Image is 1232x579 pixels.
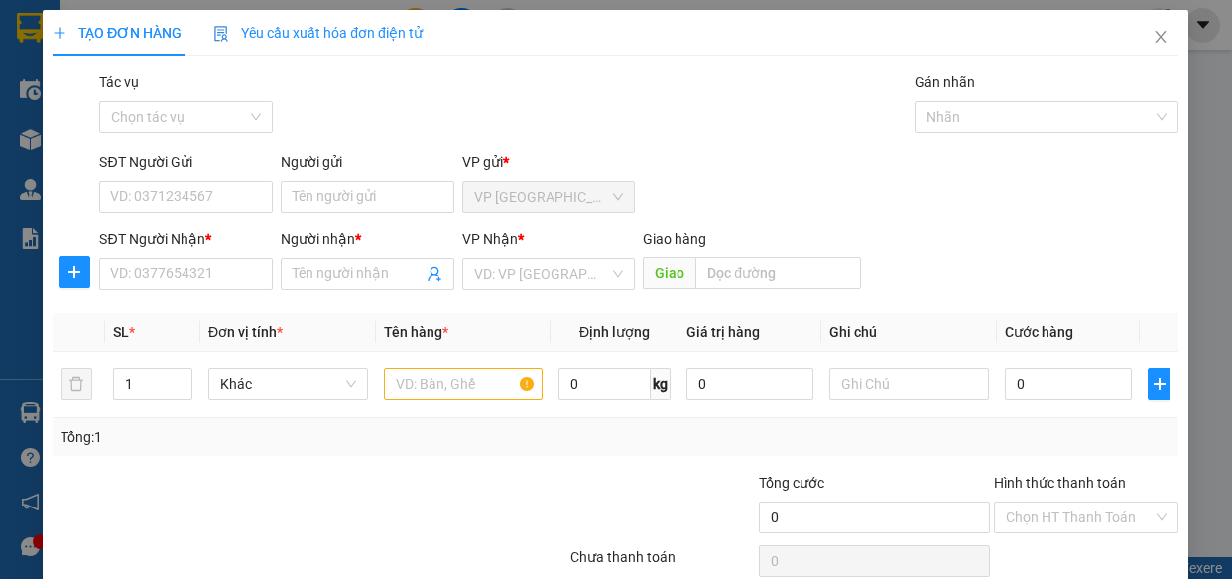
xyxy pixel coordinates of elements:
input: Ghi Chú [830,368,990,400]
span: Đơn vị tính [209,324,284,340]
span: close [1154,29,1170,45]
div: VP gửi [462,151,636,173]
div: SĐT Người Gửi [100,151,274,173]
span: Cước hàng [1005,324,1073,340]
input: Dọc đường [696,257,862,289]
button: Close [1134,10,1189,66]
span: Tên hàng [384,324,448,340]
span: Giá trị hàng [686,324,760,340]
div: Người nhận [282,228,455,250]
button: plus [59,256,90,288]
span: kg [651,368,671,400]
span: plus [53,26,66,40]
span: Giao hàng [644,231,707,247]
button: plus [1149,368,1171,400]
span: Giao [644,257,696,289]
th: Ghi chú [822,313,998,352]
label: Hình thức thanh toán [995,475,1127,491]
input: 0 [686,368,814,400]
span: user-add [427,266,442,282]
span: TẠO ĐƠN HÀNG [53,25,182,41]
span: Định lượng [579,324,650,340]
span: Yêu cầu xuất hóa đơn điện tử [214,25,424,41]
div: SĐT Người Nhận [100,228,274,250]
div: Tổng: 1 [61,426,477,448]
input: VD: Bàn, Ghế [384,368,544,400]
span: plus [60,264,89,280]
button: delete [61,368,92,400]
label: Gán nhãn [916,74,976,90]
span: SL [113,324,129,340]
label: Tác vụ [100,74,140,90]
span: Khác [221,369,357,399]
span: VP Nhận [462,231,518,247]
span: VP Ninh Sơn [474,182,624,212]
img: icon [214,26,230,42]
span: Tổng cước [759,475,824,491]
div: Người gửi [282,151,455,173]
span: plus [1150,376,1170,392]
